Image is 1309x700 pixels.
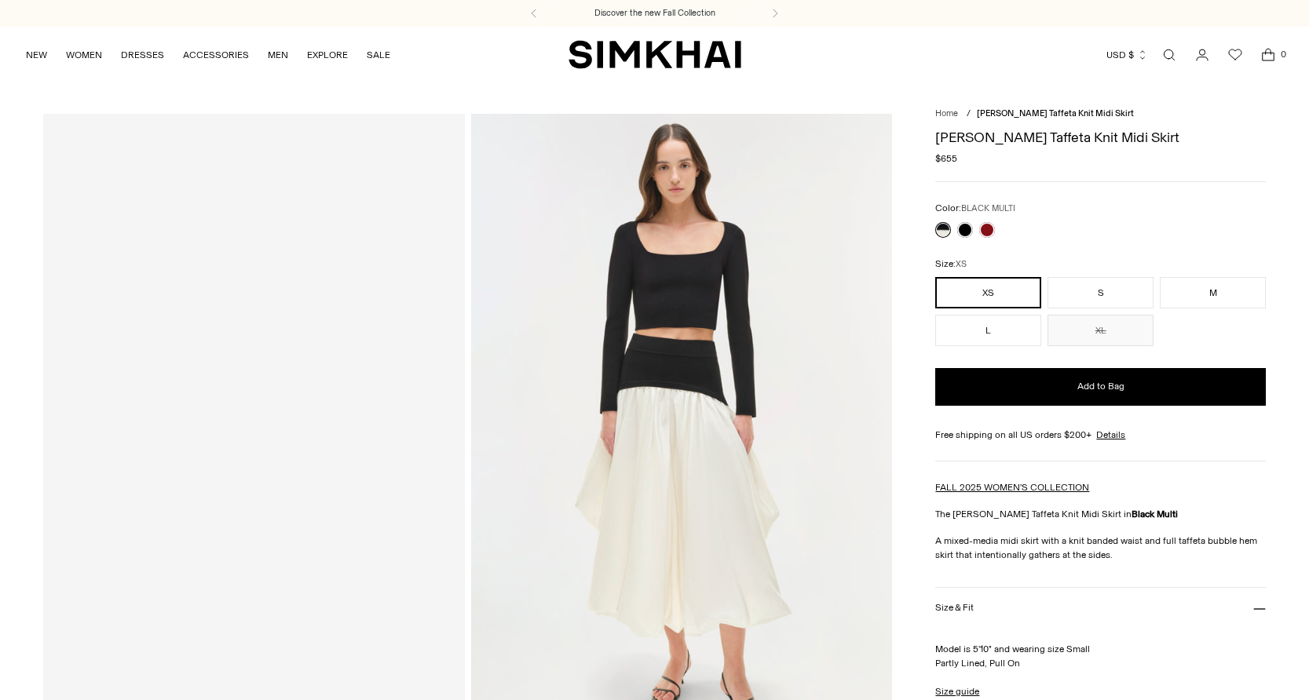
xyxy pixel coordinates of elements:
h1: [PERSON_NAME] Taffeta Knit Midi Skirt [935,130,1266,144]
span: Add to Bag [1077,380,1124,393]
p: A mixed-media midi skirt with a knit banded waist and full taffeta bubble hem skirt that intentio... [935,534,1266,562]
a: ACCESSORIES [183,38,249,72]
span: XS [956,259,967,269]
a: Discover the new Fall Collection [594,7,715,20]
div: / [967,108,971,121]
a: SALE [367,38,390,72]
button: Size & Fit [935,588,1266,628]
a: MEN [268,38,288,72]
button: XS [935,277,1041,308]
label: Color: [935,201,1015,216]
a: Open search modal [1154,39,1185,71]
label: Size: [935,257,967,272]
a: Go to the account page [1187,39,1218,71]
span: [PERSON_NAME] Taffeta Knit Midi Skirt [977,108,1134,118]
a: Open cart modal [1252,39,1284,71]
div: Free shipping on all US orders $200+ [935,428,1266,442]
nav: breadcrumbs [935,108,1266,121]
a: NEW [26,38,47,72]
strong: Black Multi [1132,509,1178,520]
button: USD $ [1106,38,1148,72]
button: XL [1048,315,1154,346]
span: 0 [1276,47,1290,61]
button: M [1160,277,1266,308]
a: DRESSES [121,38,164,72]
a: WOMEN [66,38,102,72]
a: Home [935,108,958,118]
a: Details [1096,428,1125,442]
p: Model is 5'10" and wearing size Small Partly Lined, Pull On [935,628,1266,670]
button: Add to Bag [935,368,1266,406]
a: FALL 2025 WOMEN'S COLLECTION [935,482,1089,493]
a: EXPLORE [307,38,348,72]
h3: Size & Fit [935,603,973,613]
span: $655 [935,151,957,166]
a: Wishlist [1219,39,1251,71]
button: S [1048,277,1154,308]
button: L [935,315,1041,346]
a: Size guide [935,684,979,698]
a: SIMKHAI [569,39,741,70]
span: BLACK MULTI [961,203,1015,213]
p: The [PERSON_NAME] Taffeta Knit Midi Skirt in [935,507,1266,521]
